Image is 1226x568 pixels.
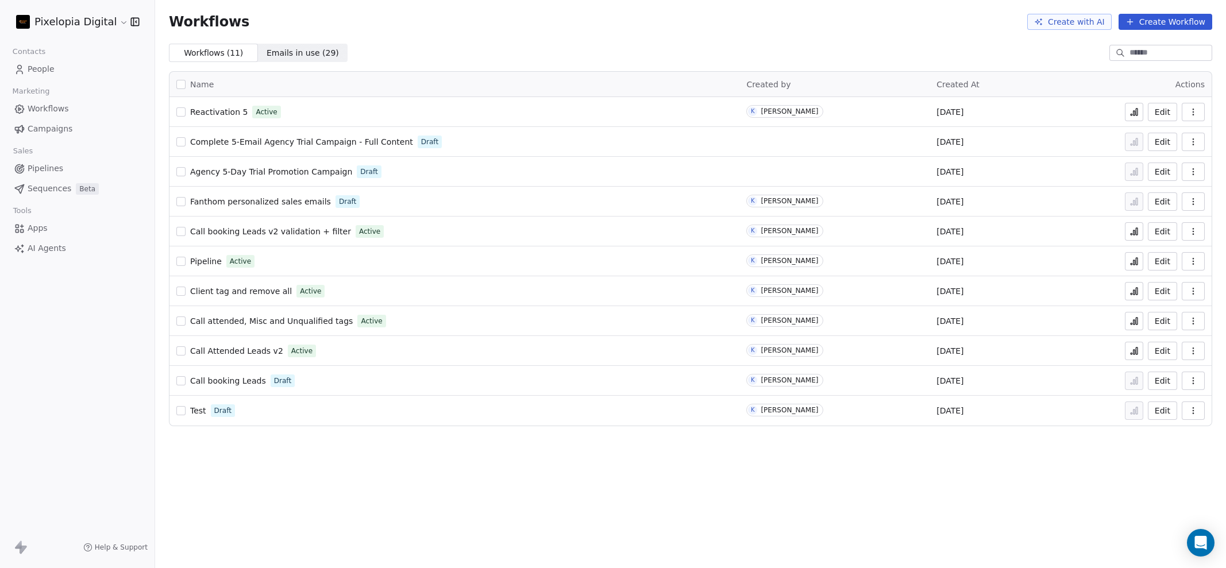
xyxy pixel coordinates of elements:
[7,83,55,100] span: Marketing
[761,227,818,235] div: [PERSON_NAME]
[936,80,980,89] span: Created At
[936,106,963,118] span: [DATE]
[936,256,963,267] span: [DATE]
[190,346,283,356] span: Call Attended Leads v2
[360,167,377,177] span: Draft
[28,242,66,254] span: AI Agents
[1148,252,1177,271] button: Edit
[751,376,755,385] div: K
[28,163,63,175] span: Pipelines
[936,196,963,207] span: [DATE]
[751,256,755,265] div: K
[1148,103,1177,121] button: Edit
[1148,401,1177,420] button: Edit
[751,316,755,325] div: K
[190,226,351,237] a: Call booking Leads v2 validation + filter
[190,345,283,357] a: Call Attended Leads v2
[8,142,38,160] span: Sales
[1148,312,1177,330] button: Edit
[300,286,321,296] span: Active
[936,315,963,327] span: [DATE]
[28,222,48,234] span: Apps
[361,316,382,326] span: Active
[751,226,755,235] div: K
[1148,342,1177,360] a: Edit
[256,107,277,117] span: Active
[9,239,145,258] a: AI Agents
[359,226,380,237] span: Active
[1148,163,1177,181] button: Edit
[190,197,331,206] span: Fanthom personalized sales emails
[936,345,963,357] span: [DATE]
[190,227,351,236] span: Call booking Leads v2 validation + filter
[190,376,266,385] span: Call booking Leads
[1027,14,1112,30] button: Create with AI
[9,219,145,238] a: Apps
[761,376,818,384] div: [PERSON_NAME]
[190,256,222,267] a: Pipeline
[190,79,214,91] span: Name
[761,406,818,414] div: [PERSON_NAME]
[190,406,206,415] span: Test
[190,285,292,297] a: Client tag and remove all
[761,197,818,205] div: [PERSON_NAME]
[751,196,755,206] div: K
[190,316,353,326] span: Call attended, Misc and Unqualified tags
[936,136,963,148] span: [DATE]
[83,543,148,552] a: Help & Support
[190,315,353,327] a: Call attended, Misc and Unqualified tags
[28,123,72,135] span: Campaigns
[8,202,36,219] span: Tools
[751,286,755,295] div: K
[190,405,206,416] a: Test
[34,14,117,29] span: Pixelopia Digital
[1148,372,1177,390] button: Edit
[190,257,222,266] span: Pipeline
[1175,80,1205,89] span: Actions
[28,63,55,75] span: People
[9,179,145,198] a: SequencesBeta
[421,137,438,147] span: Draft
[190,287,292,296] span: Client tag and remove all
[190,107,248,117] span: Reactivation 5
[751,405,755,415] div: K
[746,80,791,89] span: Created by
[16,15,30,29] img: 422123981_747274550308078_6734304175735197476_n.jpg
[9,99,145,118] a: Workflows
[28,103,69,115] span: Workflows
[274,376,291,386] span: Draft
[751,107,755,116] div: K
[9,60,145,79] a: People
[936,285,963,297] span: [DATE]
[339,196,356,207] span: Draft
[9,159,145,178] a: Pipelines
[936,226,963,237] span: [DATE]
[1148,282,1177,300] button: Edit
[190,136,413,148] a: Complete 5-Email Agency Trial Campaign - Full Content
[1148,133,1177,151] button: Edit
[761,107,818,115] div: [PERSON_NAME]
[76,183,99,195] span: Beta
[169,14,249,30] span: Workflows
[190,196,331,207] a: Fanthom personalized sales emails
[267,47,339,59] span: Emails in use ( 29 )
[190,167,352,176] span: Agency 5-Day Trial Promotion Campaign
[28,183,71,195] span: Sequences
[936,375,963,387] span: [DATE]
[936,405,963,416] span: [DATE]
[936,166,963,177] span: [DATE]
[230,256,251,266] span: Active
[190,166,352,177] a: Agency 5-Day Trial Promotion Campaign
[1119,14,1212,30] button: Create Workflow
[190,375,266,387] a: Call booking Leads
[1148,222,1177,241] button: Edit
[214,405,232,416] span: Draft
